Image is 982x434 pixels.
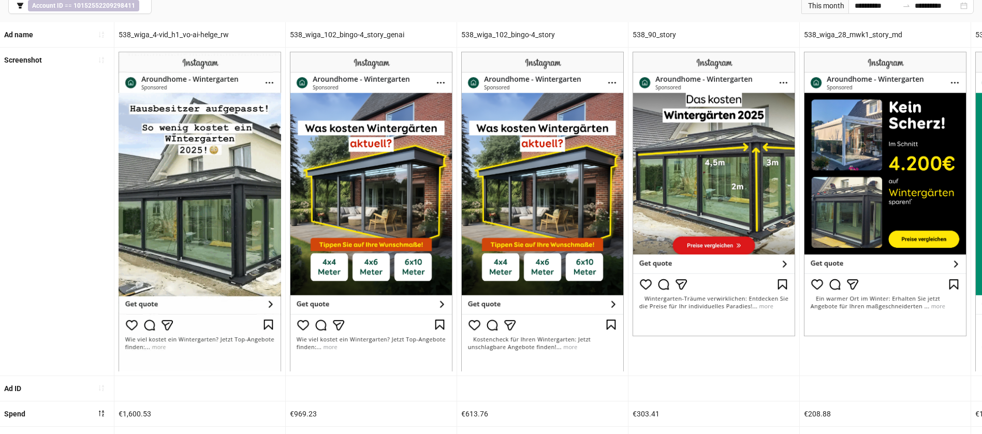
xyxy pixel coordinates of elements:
div: 538_90_story [628,22,799,47]
span: sort-ascending [98,384,105,392]
b: 10152552209298411 [74,2,135,9]
div: 538_wiga_28_mwk1_story_md [800,22,971,47]
div: €969.23 [286,401,457,426]
span: swap-right [902,2,911,10]
img: Screenshot 6703407278301 [119,52,281,371]
div: 538_wiga_102_bingo-4_story_genai [286,22,457,47]
div: €1,600.53 [114,401,285,426]
div: 538_wiga_4-vid_h1_vo-ai-helge_rw [114,22,285,47]
div: €613.76 [457,401,628,426]
span: sort-descending [98,410,105,417]
div: €208.88 [800,401,971,426]
span: sort-ascending [98,56,105,64]
b: Account ID [32,2,63,9]
div: €303.41 [628,401,799,426]
span: filter [17,2,24,9]
img: Screenshot 6641909308301 [804,52,966,336]
img: Screenshot 6779474897301 [290,52,452,371]
span: sort-ascending [98,31,105,38]
b: Screenshot [4,56,42,64]
b: Ad ID [4,384,21,393]
div: 538_wiga_102_bingo-4_story [457,22,628,47]
span: to [902,2,911,10]
img: Screenshot 6647986321101 [633,52,795,336]
img: Screenshot 6755426287301 [461,52,624,371]
b: Spend [4,410,25,418]
b: Ad name [4,31,33,39]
